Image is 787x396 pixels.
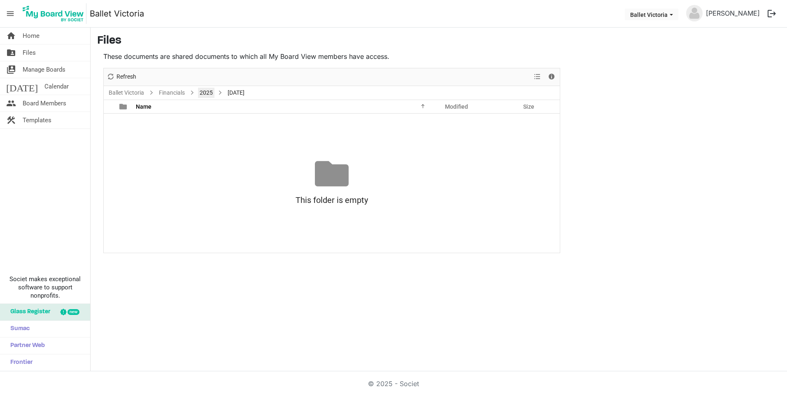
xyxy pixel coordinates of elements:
[6,61,16,78] span: switch_account
[763,5,780,22] button: logout
[44,78,69,95] span: Calendar
[523,103,534,110] span: Size
[531,68,545,86] div: View
[23,61,65,78] span: Manage Boards
[625,9,678,20] button: Ballet Victoria dropdownbutton
[104,191,560,210] div: This folder is empty
[6,28,16,44] span: home
[20,3,86,24] img: My Board View Logo
[6,44,16,61] span: folder_shared
[6,78,38,95] span: [DATE]
[105,72,138,82] button: Refresh
[6,321,30,337] span: Sumac
[226,88,246,98] span: [DATE]
[368,380,419,388] a: © 2025 - Societ
[4,275,86,300] span: Societ makes exceptional software to support nonprofits.
[136,103,151,110] span: Name
[2,6,18,21] span: menu
[6,95,16,112] span: people
[686,5,703,21] img: no-profile-picture.svg
[6,338,45,354] span: Partner Web
[90,5,144,22] a: Ballet Victoria
[68,309,79,315] div: new
[97,34,780,48] h3: Files
[23,95,66,112] span: Board Members
[20,3,90,24] a: My Board View Logo
[23,44,36,61] span: Files
[445,103,468,110] span: Modified
[6,354,33,371] span: Frontier
[107,88,146,98] a: Ballet Victoria
[6,304,50,320] span: Glass Register
[198,88,214,98] a: 2025
[23,28,40,44] span: Home
[532,72,542,82] button: View dropdownbutton
[545,68,559,86] div: Details
[23,112,51,128] span: Templates
[157,88,186,98] a: Financials
[546,72,557,82] button: Details
[6,112,16,128] span: construction
[104,68,139,86] div: Refresh
[703,5,763,21] a: [PERSON_NAME]
[116,72,137,82] span: Refresh
[103,51,560,61] p: These documents are shared documents to which all My Board View members have access.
